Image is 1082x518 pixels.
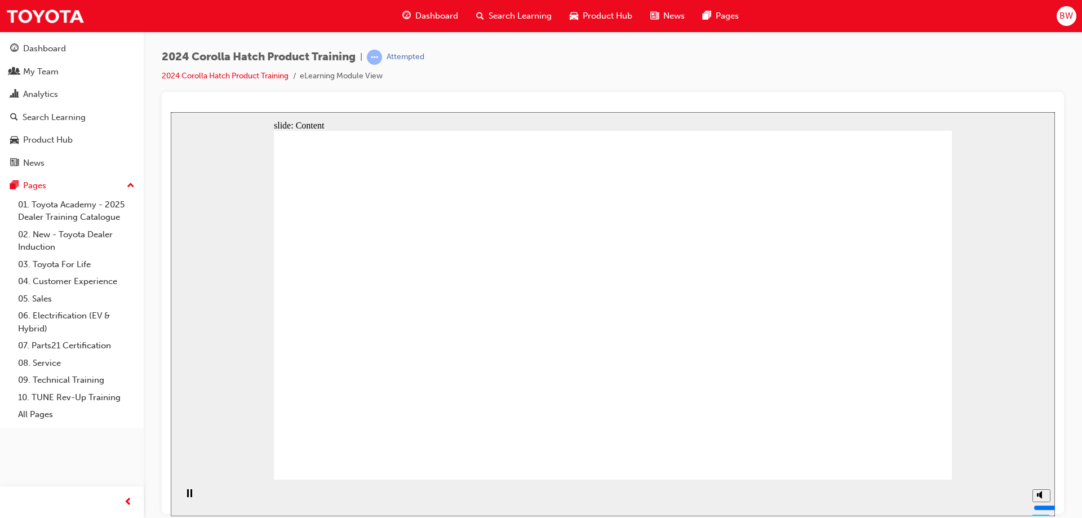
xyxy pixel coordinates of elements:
a: 2024 Corolla Hatch Product Training [162,71,289,81]
span: | [360,51,362,64]
input: volume [863,391,935,400]
div: playback controls [6,368,25,404]
a: Search Learning [5,107,139,128]
button: BW [1057,6,1076,26]
a: 06. Electrification (EV & Hybrid) [14,307,139,337]
span: Pages [716,10,739,23]
span: news-icon [10,158,19,169]
button: Pages [5,175,139,196]
div: Product Hub [23,134,73,147]
a: 02. New - Toyota Dealer Induction [14,226,139,256]
span: Search Learning [489,10,552,23]
a: 07. Parts21 Certification [14,337,139,355]
span: people-icon [10,67,19,77]
span: car-icon [10,135,19,145]
div: Search Learning [23,111,86,124]
div: News [23,157,45,170]
button: Pause (Ctrl+Alt+P) [6,377,25,396]
button: DashboardMy TeamAnalyticsSearch LearningProduct HubNews [5,36,139,175]
span: chart-icon [10,90,19,100]
span: learningRecordVerb_ATTEMPT-icon [367,50,382,65]
span: news-icon [650,9,659,23]
a: 04. Customer Experience [14,273,139,290]
span: Dashboard [415,10,458,23]
div: Dashboard [23,42,66,55]
a: guage-iconDashboard [393,5,467,28]
span: Product Hub [583,10,632,23]
a: news-iconNews [641,5,694,28]
span: search-icon [476,9,484,23]
span: guage-icon [10,44,19,54]
a: 05. Sales [14,290,139,308]
a: 08. Service [14,355,139,372]
div: misc controls [856,368,879,404]
li: eLearning Module View [300,70,383,83]
span: guage-icon [402,9,411,23]
a: Dashboard [5,38,139,59]
span: car-icon [570,9,578,23]
a: 09. Technical Training [14,371,139,389]
a: 10. TUNE Rev-Up Training [14,389,139,406]
span: 2024 Corolla Hatch Product Training [162,51,356,64]
span: News [663,10,685,23]
span: pages-icon [703,9,711,23]
img: Trak [6,3,85,29]
span: search-icon [10,113,18,123]
a: 03. Toyota For Life [14,256,139,273]
span: BW [1059,10,1073,23]
a: 01. Toyota Academy - 2025 Dealer Training Catalogue [14,196,139,226]
a: car-iconProduct Hub [561,5,641,28]
div: Analytics [23,88,58,101]
span: up-icon [127,179,135,193]
button: Mute (Ctrl+Alt+M) [862,377,880,390]
a: Product Hub [5,130,139,150]
div: Attempted [387,52,424,63]
span: prev-icon [124,495,132,510]
a: search-iconSearch Learning [467,5,561,28]
div: My Team [23,65,59,78]
a: News [5,153,139,174]
a: My Team [5,61,139,82]
a: pages-iconPages [694,5,748,28]
a: All Pages [14,406,139,423]
div: Pages [23,179,46,192]
a: Analytics [5,84,139,105]
span: pages-icon [10,181,19,191]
